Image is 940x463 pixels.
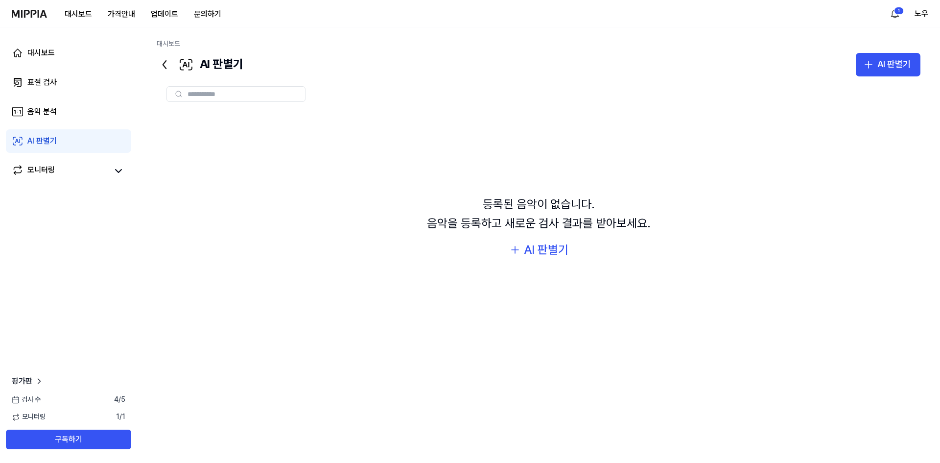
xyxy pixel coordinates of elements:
div: 표절 검사 [27,76,57,88]
button: 가격안내 [100,4,143,24]
button: 문의하기 [186,4,229,24]
div: 음악 분석 [27,106,57,118]
a: AI 판별기 [6,129,131,153]
a: 모니터링 [12,164,108,178]
a: 대시보드 [6,41,131,65]
button: 대시보드 [57,4,100,24]
button: AI 판별기 [856,53,920,76]
div: 등록된 음악이 없습니다. 음악을 등록하고 새로운 검사 결과를 받아보세요. [427,195,651,233]
span: 모니터링 [12,412,46,422]
span: 검사 수 [12,395,41,405]
button: 업데이트 [143,4,186,24]
button: 구독하기 [6,430,131,449]
a: 업데이트 [143,0,186,27]
a: 대시보드 [157,40,180,48]
button: AI 판별기 [509,241,568,259]
div: AI 판별기 [157,53,243,76]
a: 표절 검사 [6,71,131,94]
button: 노우 [915,8,928,20]
span: 평가판 [12,375,32,387]
img: 알림 [889,8,901,20]
button: 알림1 [887,6,903,22]
a: 음악 분석 [6,100,131,123]
img: logo [12,10,47,18]
span: 1 / 1 [116,412,125,422]
span: 4 / 5 [114,395,125,405]
div: AI 판별기 [524,241,568,259]
div: AI 판별기 [877,57,911,72]
div: AI 판별기 [27,135,57,147]
div: 대시보드 [27,47,55,59]
a: 평가판 [12,375,44,387]
div: 모니터링 [27,164,55,178]
div: 1 [894,7,904,15]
